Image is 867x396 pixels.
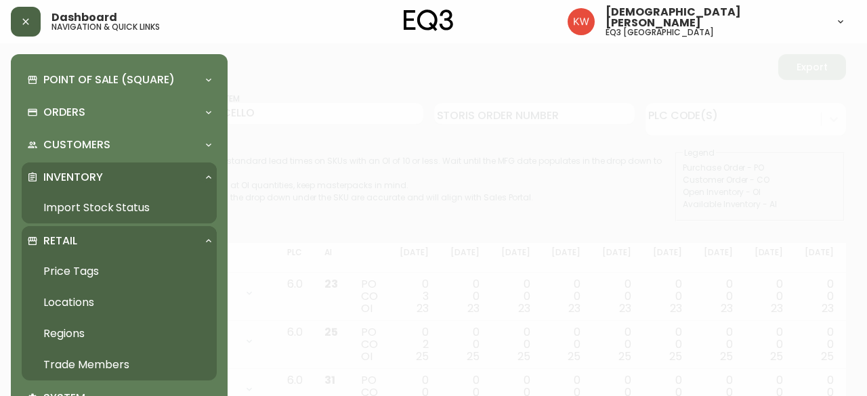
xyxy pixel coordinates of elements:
p: Point of Sale (Square) [43,72,175,87]
a: Import Stock Status [22,192,217,223]
div: Point of Sale (Square) [22,65,217,95]
a: Trade Members [22,349,217,380]
a: Locations [22,287,217,318]
div: Customers [22,130,217,160]
p: Inventory [43,170,103,185]
span: [DEMOGRAPHIC_DATA][PERSON_NAME] [606,7,824,28]
p: Orders [43,105,85,120]
a: Price Tags [22,256,217,287]
img: logo [404,9,454,31]
div: Inventory [22,162,217,192]
h5: eq3 [GEOGRAPHIC_DATA] [606,28,714,37]
span: Dashboard [51,12,117,23]
p: Customers [43,137,110,152]
p: Retail [43,234,77,248]
div: Retail [22,226,217,256]
a: Regions [22,318,217,349]
img: f33162b67396b0982c40ce2a87247151 [568,8,595,35]
h5: navigation & quick links [51,23,160,31]
div: Orders [22,97,217,127]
